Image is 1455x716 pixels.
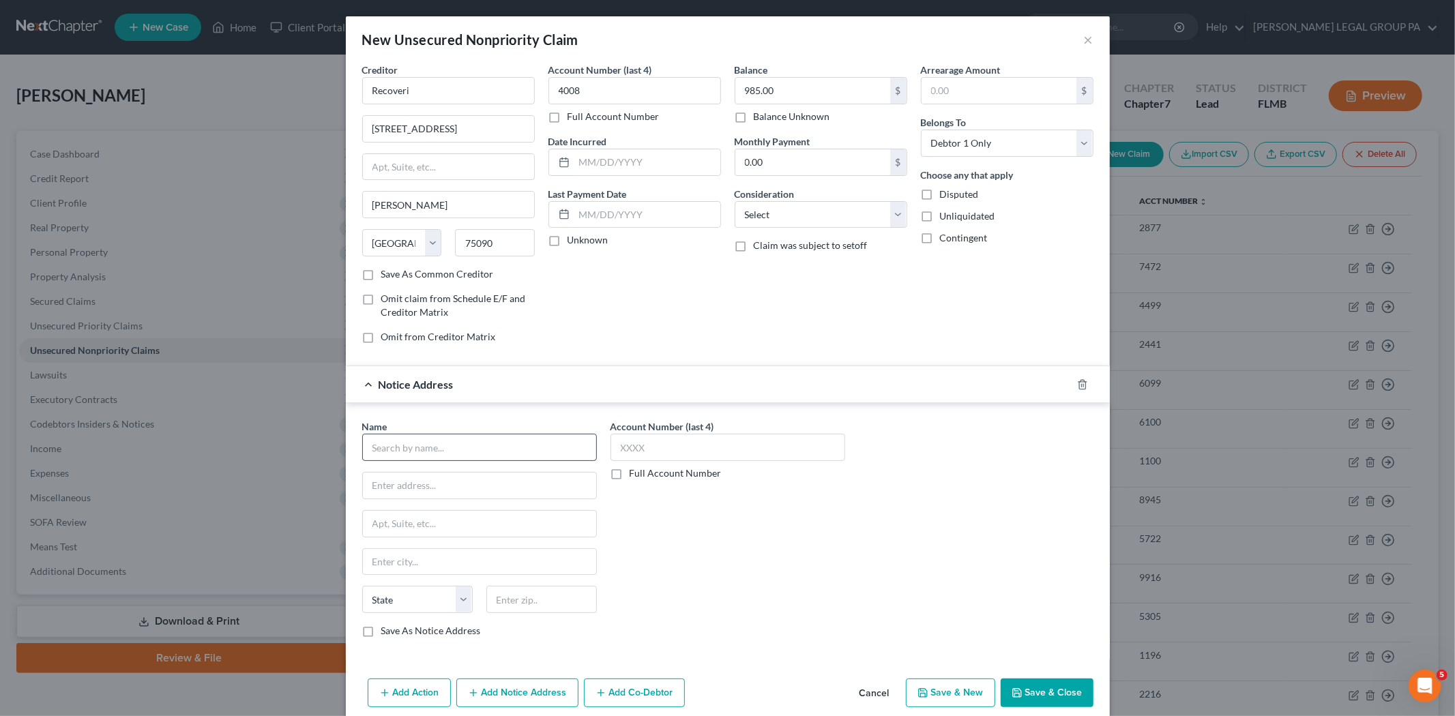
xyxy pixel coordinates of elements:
input: Enter city... [363,549,596,575]
label: Full Account Number [630,466,722,480]
label: Date Incurred [548,134,607,149]
label: Account Number (last 4) [548,63,652,77]
span: Notice Address [379,378,454,391]
label: Last Payment Date [548,187,627,201]
input: Enter address... [363,473,596,498]
button: Save & New [906,678,995,707]
input: 0.00 [735,78,890,104]
input: XXXX [611,434,845,461]
input: Apt, Suite, etc... [363,154,534,180]
label: Full Account Number [568,110,660,123]
input: Enter zip.. [486,586,597,613]
input: Search by name... [362,434,597,461]
div: $ [890,78,907,104]
label: Save As Notice Address [381,624,481,638]
label: Choose any that apply [921,168,1014,182]
input: Enter address... [363,116,534,142]
button: Add Co-Debtor [584,678,685,707]
button: Add Action [368,678,451,707]
span: Omit from Creditor Matrix [381,331,496,342]
span: Creditor [362,64,398,76]
input: MM/DD/YYYY [574,202,720,228]
span: Omit claim from Schedule E/F and Creditor Matrix [381,293,526,318]
div: New Unsecured Nonpriority Claim [362,30,578,49]
input: 0.00 [922,78,1076,104]
input: Enter zip... [455,229,535,256]
label: Save As Common Creditor [381,267,494,281]
button: Cancel [849,680,900,707]
button: Save & Close [1001,678,1093,707]
label: Unknown [568,233,608,247]
span: Disputed [940,188,979,200]
span: Belongs To [921,117,967,128]
input: MM/DD/YYYY [574,149,720,175]
span: Unliquidated [940,210,995,222]
button: × [1084,31,1093,48]
label: Monthly Payment [735,134,810,149]
span: Contingent [940,232,988,243]
label: Account Number (last 4) [611,419,714,434]
span: Name [362,421,387,432]
span: Claim was subject to setoff [754,239,868,251]
input: 0.00 [735,149,890,175]
label: Consideration [735,187,795,201]
div: $ [890,149,907,175]
input: XXXX [548,77,721,104]
input: Apt, Suite, etc... [363,511,596,537]
label: Balance [735,63,768,77]
input: Enter city... [363,192,534,218]
button: Add Notice Address [456,678,578,707]
iframe: Intercom live chat [1409,670,1441,702]
label: Balance Unknown [754,110,830,123]
input: Search creditor by name... [362,77,535,104]
span: 5 [1437,670,1447,681]
label: Arrearage Amount [921,63,1001,77]
div: $ [1076,78,1093,104]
